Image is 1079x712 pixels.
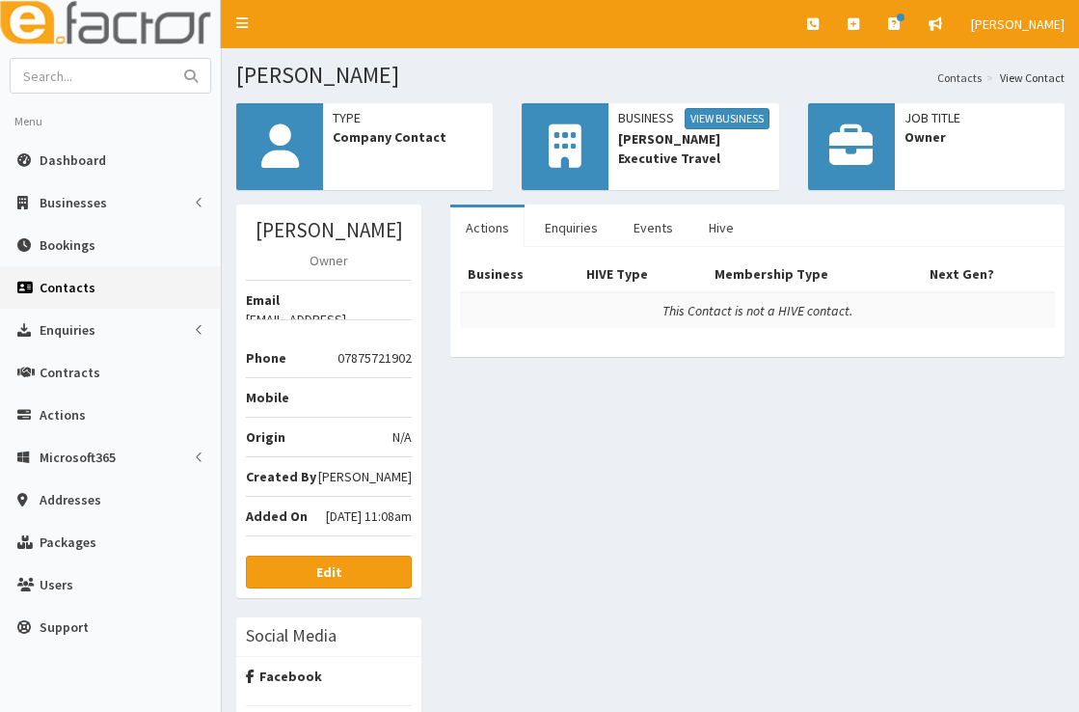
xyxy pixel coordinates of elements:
[246,428,285,446] b: Origin
[333,108,483,127] span: Type
[40,491,101,508] span: Addresses
[40,576,73,593] span: Users
[40,321,95,339] span: Enquiries
[246,291,280,309] b: Email
[904,127,1055,147] span: Owner
[40,194,107,211] span: Businesses
[982,69,1065,86] li: View Contact
[40,618,89,636] span: Support
[450,207,525,248] a: Actions
[326,507,412,526] span: [DATE] 11:08am
[11,59,173,93] input: Search...
[246,349,286,367] b: Phone
[937,69,982,86] a: Contacts
[460,257,579,292] th: Business
[693,207,749,248] a: Hive
[333,127,483,147] span: Company Contact
[40,236,95,254] span: Bookings
[922,257,1055,292] th: Next Gen?
[318,467,412,486] span: [PERSON_NAME]
[392,427,412,447] span: N/A
[236,63,1065,88] h1: [PERSON_NAME]
[40,151,106,169] span: Dashboard
[707,257,922,292] th: Membership Type
[246,627,337,644] h3: Social Media
[579,257,707,292] th: HIVE Type
[40,449,116,466] span: Microsoft365
[246,310,412,348] span: [EMAIL_ADDRESS][DOMAIN_NAME]
[337,348,412,368] span: 07875721902
[618,129,769,168] span: [PERSON_NAME] Executive Travel
[246,251,412,270] p: Owner
[246,556,412,589] a: Edit
[971,15,1065,33] span: [PERSON_NAME]
[529,207,613,248] a: Enquiries
[246,468,316,485] b: Created By
[40,534,96,551] span: Packages
[246,219,412,241] h3: [PERSON_NAME]
[246,389,289,406] b: Mobile
[685,108,769,129] a: View Business
[618,207,688,248] a: Events
[618,108,769,129] span: Business
[40,364,100,381] span: Contracts
[40,279,95,296] span: Contacts
[662,302,852,319] i: This Contact is not a HIVE contact.
[246,507,308,525] b: Added On
[904,108,1055,127] span: Job Title
[316,563,342,581] b: Edit
[40,406,86,424] span: Actions
[246,668,322,685] strong: Facebook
